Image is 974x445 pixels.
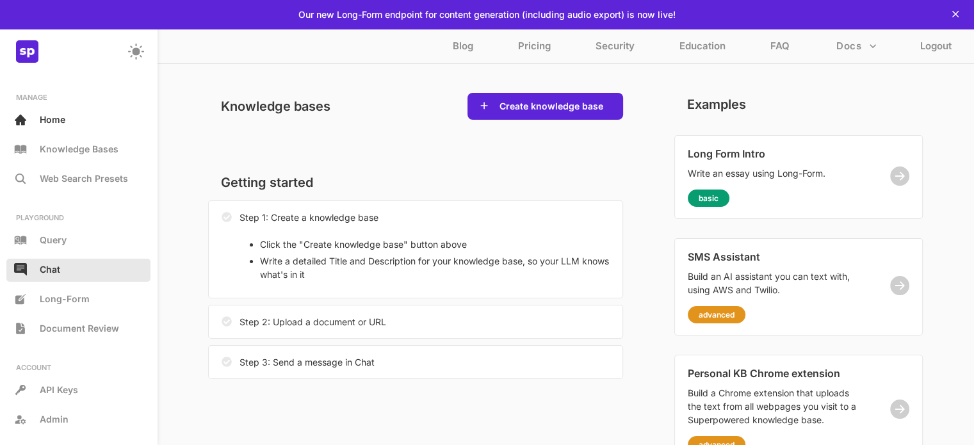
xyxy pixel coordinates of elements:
p: Knowledge bases [208,95,343,118]
p: Step 3: Send a message in Chat [239,355,375,369]
p: Home [40,114,65,125]
p: Examples [674,93,759,116]
p: Our new Long-Form endpoint for content generation (including audio export) is now live! [298,9,676,20]
p: Step 1: Create a knowledge base [239,211,378,224]
p: Build an AI assistant you can text with, using AWS and Twilio. [688,270,860,296]
p: Pricing [518,40,551,58]
p: Build a Chrome extension that uploads the text from all webpages you visit to a Superpowered know... [688,386,860,426]
button: more [831,34,882,58]
p: Education [679,40,726,58]
p: SMS Assistant [688,250,860,263]
p: Web Search Presets [40,173,128,184]
p: Security [596,40,635,58]
p: Write an essay using Long-Form. [688,166,860,180]
span: Long-Form [40,293,90,304]
p: MANAGE [6,93,150,102]
p: Blog [453,40,473,58]
p: ACCOUNT [6,363,150,372]
p: Logout [920,40,952,58]
p: Step 2: Upload a document or URL [239,315,386,328]
p: Admin [40,414,69,425]
p: Query [40,234,67,245]
li: Write a detailed Title and Description for your knowledge base, so your LLM knows what's in it [260,254,610,281]
p: FAQ [770,40,790,58]
p: Chat [40,264,60,275]
p: Long Form Intro [688,147,860,160]
p: basic [699,193,718,203]
p: API Keys [40,384,78,395]
p: advanced [699,310,735,320]
li: Click the "Create knowledge base" button above [260,238,610,251]
p: Getting started [208,171,623,194]
p: Knowledge Bases [40,143,118,154]
p: PLAYGROUND [6,213,150,222]
button: Create knowledge base [496,100,607,113]
span: Document Review [40,323,119,334]
img: z8lAhOqrsAAAAASUVORK5CYII= [16,40,38,63]
p: Personal KB Chrome extension [688,367,860,380]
